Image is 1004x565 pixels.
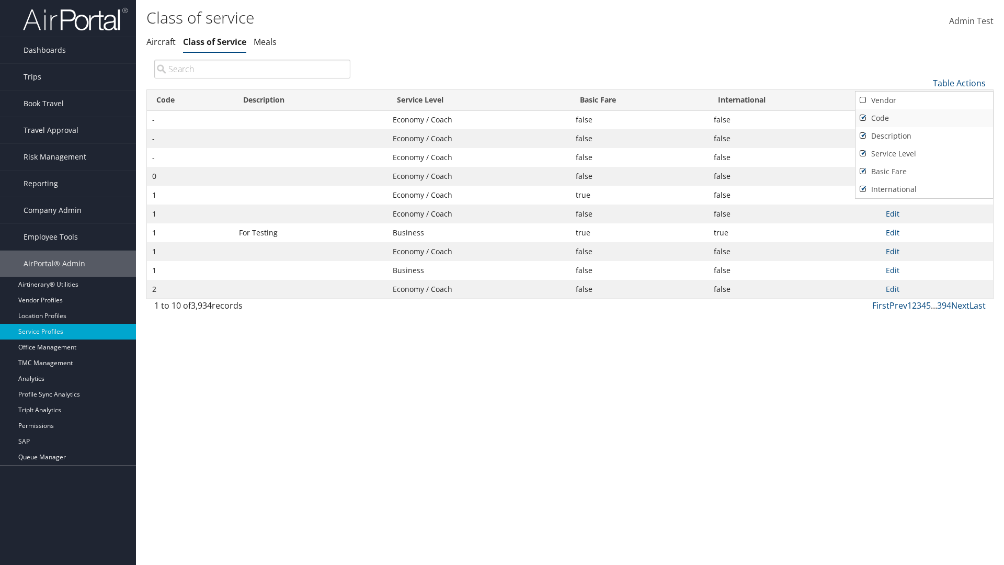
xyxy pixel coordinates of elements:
img: airportal-logo.png [23,7,128,31]
a: Description [855,127,993,145]
a: Basic Fare [855,163,993,180]
span: Trips [24,64,41,90]
a: Vendor [855,92,993,109]
a: International [855,180,993,198]
span: Travel Approval [24,117,78,143]
span: AirPortal® Admin [24,251,85,277]
span: Book Travel [24,91,64,117]
span: Reporting [24,171,58,197]
span: Dashboards [24,37,66,63]
span: Risk Management [24,144,86,170]
a: Service Level [855,145,993,163]
a: Code [855,109,993,127]
span: Employee Tools [24,224,78,250]
span: Company Admin [24,197,82,223]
